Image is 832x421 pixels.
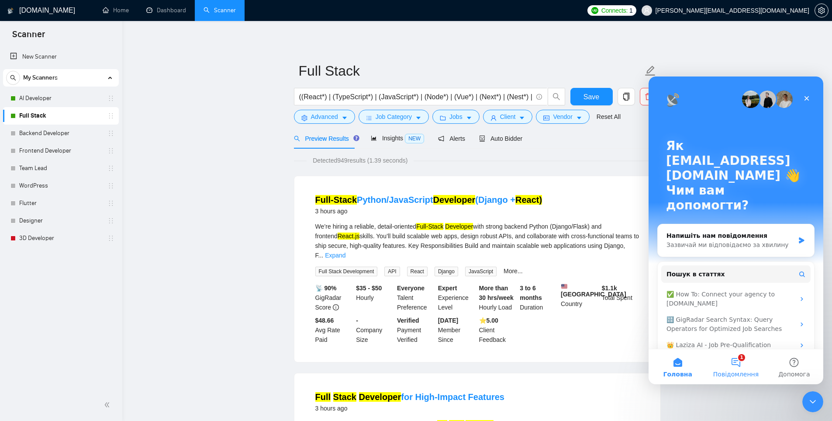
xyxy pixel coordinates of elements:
span: folder [440,115,446,121]
div: 3 hours ago [315,206,542,216]
span: Client [500,112,516,122]
a: Frontend Developer [19,142,102,160]
span: Django [435,267,458,276]
a: searchScanner [204,7,236,14]
span: Advanced [311,112,338,122]
span: Auto Bidder [479,135,522,142]
span: search [7,75,20,81]
div: Hourly Load [477,283,518,312]
mark: Developer [445,223,473,230]
li: New Scanner [3,48,119,66]
div: Client Feedback [477,316,518,344]
a: homeHome [103,7,129,14]
span: setting [815,7,828,14]
span: caret-down [466,115,472,121]
button: Save [570,88,613,105]
a: Flutter [19,195,102,212]
span: Insights [371,135,424,142]
a: Backend Developer [19,125,102,142]
a: Reset All [597,112,621,122]
span: user [490,115,497,121]
span: delete [640,93,657,101]
span: caret-down [519,115,525,121]
span: caret-down [415,115,421,121]
input: Scanner name... [299,60,643,82]
b: 3 to 6 months [520,285,542,301]
a: Full Stack Developerfor High-Impact Features [315,392,504,402]
b: $48.66 [315,317,334,324]
b: [DATE] [438,317,458,324]
mark: React) [515,195,542,205]
span: Preview Results [294,135,357,142]
span: robot [479,136,485,142]
button: barsJob Categorycaret-down [359,110,429,124]
b: Everyone [397,285,425,292]
div: Country [559,283,600,312]
button: idcardVendorcaret-down [536,110,589,124]
div: Payment Verified [395,316,436,344]
span: holder [107,200,114,207]
button: settingAdvancedcaret-down [294,110,355,124]
a: WordPress [19,177,102,195]
span: Full Stack Development [315,267,378,276]
img: 🇺🇸 [561,283,567,289]
a: Team Lead [19,160,102,177]
span: Alerts [438,135,465,142]
span: area-chart [371,135,377,141]
a: 3D Developer [19,230,102,247]
input: Search Freelance Jobs... [299,91,532,102]
b: $35 - $50 [356,285,382,292]
b: More than 30 hrs/week [479,285,514,301]
span: Detected 949 results (1.39 seconds) [307,156,414,165]
mark: Full-Stack [315,195,357,205]
a: AI Developer [19,90,102,107]
span: info-circle [333,304,339,310]
a: Full-StackPython/JavaScriptDeveloper(Django +React) [315,195,542,205]
mark: Stack [333,392,356,402]
span: double-left [104,400,113,409]
span: Connects: [601,6,628,15]
span: bars [366,115,372,121]
button: copy [618,88,635,105]
mark: Full [315,392,331,402]
span: caret-down [342,115,348,121]
span: idcard [543,115,549,121]
span: search [548,93,565,101]
button: setting [815,3,829,17]
div: 3 hours ago [315,403,504,414]
button: delete [640,88,657,105]
span: holder [107,130,114,137]
mark: Full-Stack [416,223,443,230]
span: Jobs [449,112,463,122]
img: logo [7,4,14,18]
li: My Scanners [3,69,119,247]
a: dashboardDashboard [146,7,186,14]
span: API [384,267,400,276]
b: Expert [438,285,457,292]
div: Company Size [354,316,395,344]
div: Experience Level [436,283,477,312]
button: userClientcaret-down [483,110,533,124]
span: holder [107,217,114,224]
span: NEW [405,134,424,143]
a: Full Stack [19,107,102,125]
button: folderJobscaret-down [432,110,480,124]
